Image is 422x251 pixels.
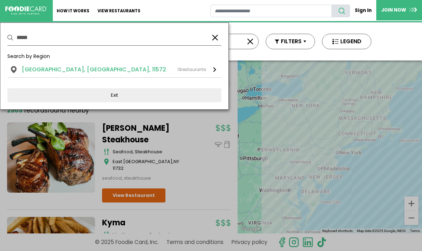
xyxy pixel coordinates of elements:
[350,4,376,17] a: Sign In
[177,66,181,72] span: 13
[210,5,332,17] input: restaurant search
[177,66,206,73] div: restaurants
[5,6,48,15] img: FoodieCard; Eat, Drink, Save, Donate
[332,5,350,17] button: search
[7,65,221,77] a: [GEOGRAPHIC_DATA], [GEOGRAPHIC_DATA], 11572 13restaurants
[322,34,371,49] button: LEGEND
[22,65,166,74] li: [GEOGRAPHIC_DATA], [GEOGRAPHIC_DATA], 11572
[7,53,221,65] div: Search by Region
[7,88,221,102] button: Exit
[266,34,315,49] button: FILTERS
